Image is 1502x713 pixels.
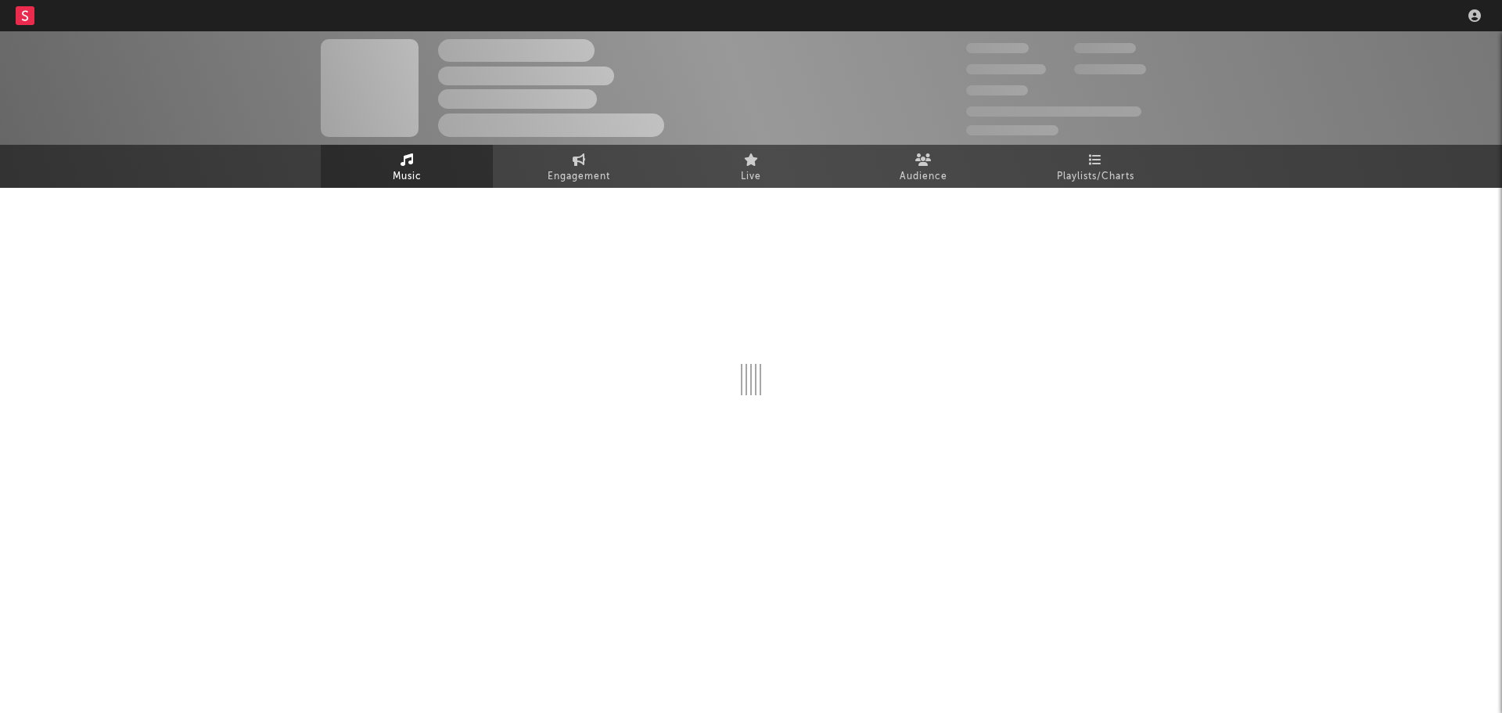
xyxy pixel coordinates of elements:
span: 50,000,000 Monthly Listeners [966,106,1141,117]
span: Playlists/Charts [1057,167,1134,186]
span: 50,000,000 [966,64,1046,74]
a: Engagement [493,145,665,188]
a: Music [321,145,493,188]
span: Jump Score: 85.0 [966,125,1058,135]
span: Live [741,167,761,186]
span: 100,000 [1074,43,1136,53]
span: Music [393,167,422,186]
a: Playlists/Charts [1009,145,1181,188]
a: Audience [837,145,1009,188]
span: Engagement [548,167,610,186]
span: Audience [900,167,947,186]
span: 300,000 [966,43,1029,53]
a: Live [665,145,837,188]
span: 1,000,000 [1074,64,1146,74]
span: 100,000 [966,85,1028,95]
